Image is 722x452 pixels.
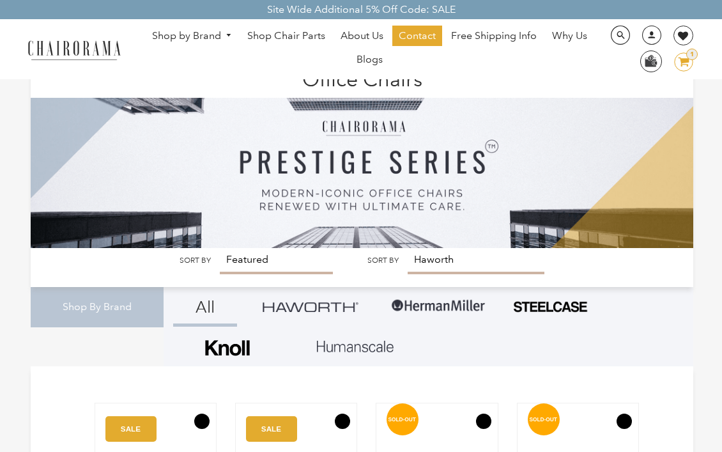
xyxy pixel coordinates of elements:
[133,26,606,73] nav: DesktopNavigation
[641,51,661,70] img: WhatsApp_Image_2024-07-12_at_16.23.01.webp
[121,425,141,433] text: SALE
[334,26,390,46] a: About Us
[146,26,239,46] a: Shop by Brand
[202,332,253,364] img: Frame_4.png
[664,52,693,72] a: 1
[445,26,543,46] a: Free Shipping Info
[451,29,537,43] span: Free Shipping Info
[529,416,557,422] text: SOLD-OUT
[350,49,389,70] a: Blogs
[341,29,383,43] span: About Us
[22,38,127,61] img: chairorama
[552,29,587,43] span: Why Us
[261,425,281,433] text: SALE
[392,26,442,46] a: Contact
[173,287,237,327] a: All
[546,26,594,46] a: Why Us
[335,414,350,429] button: Add to Wishlist
[194,414,210,429] button: Add to Wishlist
[390,287,486,325] img: Group-1.png
[476,414,491,429] button: Add to Wishlist
[357,53,383,66] span: Blogs
[388,416,417,422] text: SOLD-OUT
[686,49,698,60] div: 1
[263,302,358,311] img: Group_4be16a4b-c81a-4a6e-a540-764d0a8faf6e.png
[317,341,394,352] img: Layer_1_1.png
[512,300,588,314] img: PHOTO-2024-07-09-00-53-10-removebg-preview.png
[367,256,399,265] label: Sort by
[180,256,211,265] label: Sort by
[247,29,325,43] span: Shop Chair Parts
[617,414,632,429] button: Add to Wishlist
[31,287,163,327] div: Shop By Brand
[31,64,693,248] img: Office Chairs
[241,26,332,46] a: Shop Chair Parts
[399,29,436,43] span: Contact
